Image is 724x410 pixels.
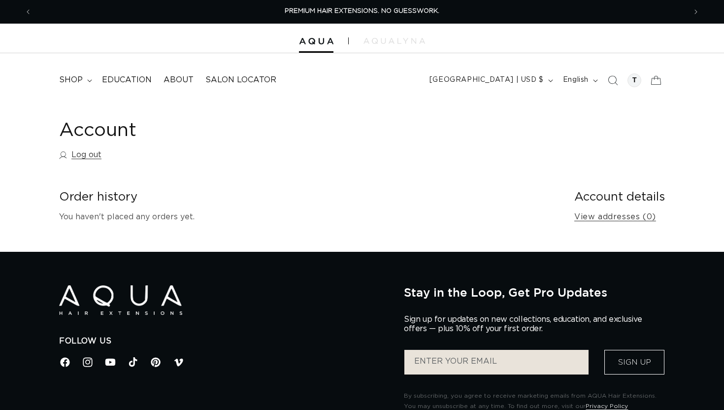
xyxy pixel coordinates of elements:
[59,75,83,85] span: shop
[53,69,96,91] summary: shop
[285,8,439,14] span: PREMIUM HAIR EXTENSIONS. NO GUESSWORK.
[205,75,276,85] span: Salon Locator
[164,75,194,85] span: About
[59,190,559,205] h2: Order history
[424,71,557,90] button: [GEOGRAPHIC_DATA] | USD $
[59,210,559,224] p: You haven't placed any orders yet.
[586,403,628,409] a: Privacy Policy
[59,148,101,162] a: Log out
[102,75,152,85] span: Education
[96,69,158,91] a: Education
[363,38,425,44] img: aqualyna.com
[404,350,589,375] input: ENTER YOUR EMAIL
[17,2,39,21] button: Previous announcement
[563,75,589,85] span: English
[557,71,602,90] button: English
[59,336,389,346] h2: Follow Us
[574,210,656,224] a: View addresses (0)
[158,69,199,91] a: About
[404,315,650,334] p: Sign up for updates on new collections, education, and exclusive offers — plus 10% off your first...
[574,190,665,205] h2: Account details
[685,2,707,21] button: Next announcement
[199,69,282,91] a: Salon Locator
[602,69,624,91] summary: Search
[59,285,182,315] img: Aqua Hair Extensions
[59,119,665,143] h1: Account
[299,38,333,45] img: Aqua Hair Extensions
[429,75,544,85] span: [GEOGRAPHIC_DATA] | USD $
[604,350,664,375] button: Sign Up
[404,285,665,299] h2: Stay in the Loop, Get Pro Updates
